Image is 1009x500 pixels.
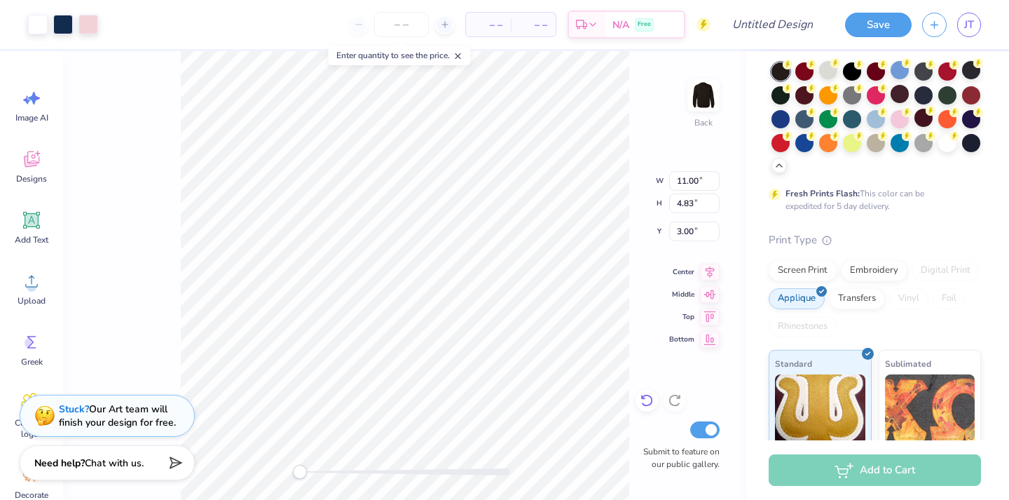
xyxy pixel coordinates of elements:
[689,81,718,109] img: Back
[636,445,720,471] label: Submit to feature on our public gallery.
[18,295,46,306] span: Upload
[829,288,885,309] div: Transfers
[775,374,865,445] img: Standard
[769,260,837,281] div: Screen Print
[669,334,694,345] span: Bottom
[519,18,547,32] span: – –
[85,457,144,470] span: Chat with us.
[21,356,43,367] span: Greek
[889,288,928,309] div: Vinyl
[15,112,48,123] span: Image AI
[785,188,860,199] strong: Fresh Prints Flash:
[769,288,825,309] div: Applique
[16,173,47,184] span: Designs
[669,311,694,323] span: Top
[669,266,694,278] span: Center
[841,260,907,281] div: Embroidery
[785,187,958,212] div: This color can be expedited for 5 day delivery.
[293,465,307,479] div: Accessibility label
[885,356,931,371] span: Sublimated
[374,12,429,37] input: – –
[638,20,651,29] span: Free
[59,403,176,429] div: Our Art team will finish your design for free.
[769,316,837,337] div: Rhinestones
[845,13,912,37] button: Save
[964,17,974,33] span: JT
[769,232,981,248] div: Print Type
[957,13,981,37] a: JT
[15,234,48,245] span: Add Text
[885,374,975,445] img: Sublimated
[474,18,502,32] span: – –
[933,288,966,309] div: Foil
[775,356,812,371] span: Standard
[329,46,471,65] div: Enter quantity to see the price.
[694,116,713,129] div: Back
[612,18,629,32] span: N/A
[912,260,980,281] div: Digital Print
[721,11,824,39] input: Untitled Design
[8,417,55,440] span: Clipart & logos
[34,457,85,470] strong: Need help?
[669,289,694,300] span: Middle
[59,403,89,416] strong: Stuck?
